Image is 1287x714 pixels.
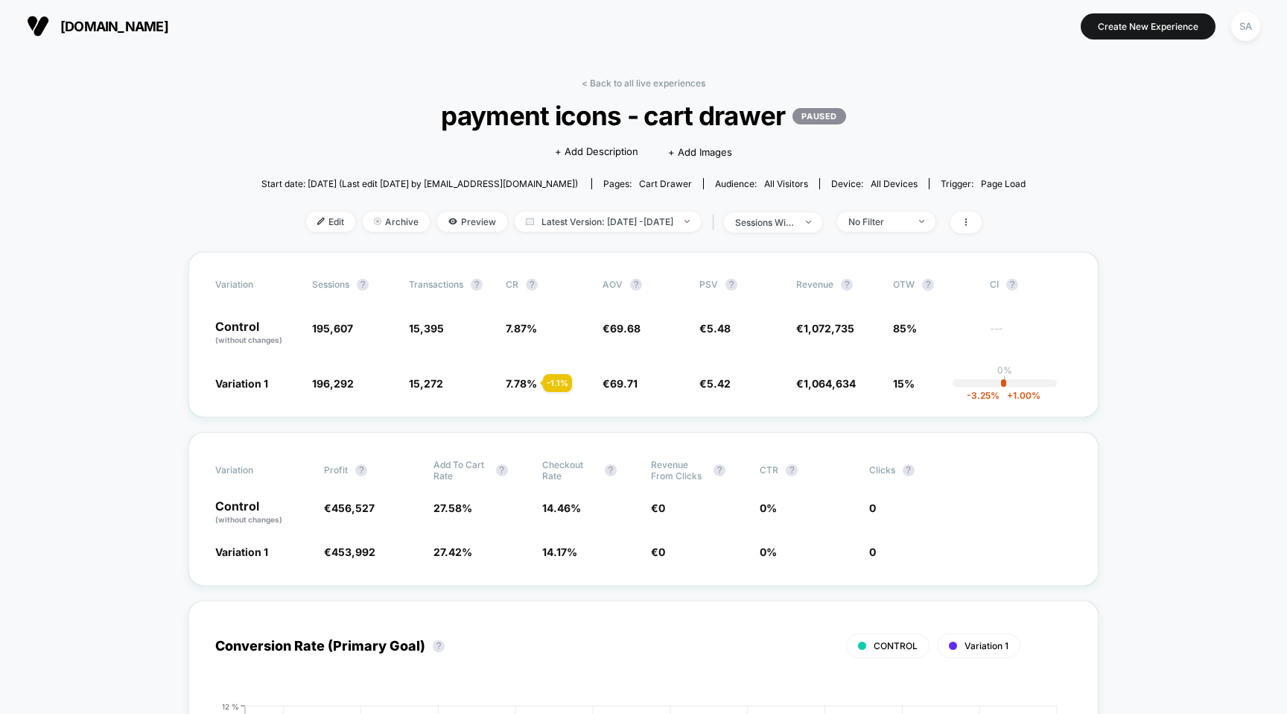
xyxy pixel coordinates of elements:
span: | [708,212,724,233]
span: € [324,546,375,558]
span: 15,395 [409,322,444,335]
span: € [603,377,638,390]
button: Create New Experience [1081,13,1215,40]
span: Edit [306,212,355,232]
span: PSV [699,279,718,290]
p: Control [215,500,309,525]
span: CONTROL [874,640,918,651]
button: ? [471,279,483,291]
span: OTW [893,279,975,291]
button: ? [841,279,853,291]
span: 456,527 [331,502,375,514]
span: Variation 1 [215,377,268,390]
span: Variation [215,459,297,481]
span: € [651,502,665,514]
div: Pages: [603,178,692,189]
span: 14.46 % [542,502,581,514]
span: € [699,322,731,335]
span: Revenue From Clicks [651,459,706,481]
span: -3.25 % [967,390,1000,401]
span: Sessions [312,279,349,290]
img: end [806,221,811,224]
span: payment icons - cart drawer [300,100,988,131]
span: 69.68 [610,322,641,335]
span: CI [990,279,1072,291]
button: ? [630,279,642,291]
span: Variation 1 [965,640,1008,651]
span: + Add Images [668,146,732,158]
span: CR [506,279,518,290]
span: 195,607 [312,322,353,335]
div: sessions with impression [735,217,795,228]
span: 15% [893,377,915,390]
button: ? [526,279,538,291]
span: cart drawer [639,178,692,189]
span: € [603,322,641,335]
button: ? [903,464,915,476]
span: 69.71 [610,377,638,390]
span: € [324,502,375,514]
button: ? [357,279,369,291]
button: ? [433,640,445,652]
span: Latest Version: [DATE] - [DATE] [515,212,701,232]
img: edit [317,218,325,225]
span: 0 [869,502,876,514]
span: € [796,322,854,335]
span: Device: [819,178,929,189]
div: Audience: [715,178,808,189]
span: All Visitors [764,178,808,189]
span: 1,072,735 [804,322,854,335]
span: 1.00 % [1000,390,1040,401]
span: 0 [658,502,665,514]
img: end [919,220,924,223]
span: € [651,546,665,558]
button: [DOMAIN_NAME] [22,14,173,38]
span: + Add Description [555,145,638,159]
span: 7.78 % [506,377,537,390]
div: - 1.1 % [543,374,572,392]
span: 0 % [760,502,777,514]
span: € [796,377,856,390]
span: 27.58 % [433,502,472,514]
span: --- [990,324,1072,346]
a: < Back to all live experiences [582,78,705,89]
span: + [1007,390,1013,401]
div: No Filter [848,216,908,227]
button: ? [922,279,934,291]
span: Variation 1 [215,546,268,558]
span: 5.42 [707,377,731,390]
span: 0 % [760,546,777,558]
span: 7.87 % [506,322,537,335]
span: Profit [324,464,348,476]
div: SA [1231,12,1260,41]
button: ? [1006,279,1018,291]
p: Control [215,320,297,346]
button: SA [1227,11,1265,42]
span: (without changes) [215,335,282,344]
span: AOV [603,279,623,290]
span: Start date: [DATE] (Last edit [DATE] by [EMAIL_ADDRESS][DOMAIN_NAME]) [261,178,578,189]
button: ? [605,464,617,476]
span: 5.48 [707,322,731,335]
span: Revenue [796,279,833,290]
img: Visually logo [27,15,49,37]
span: Checkout Rate [542,459,597,481]
tspan: 12 % [222,701,239,710]
img: end [684,220,690,223]
p: PAUSED [792,108,845,124]
img: end [374,218,381,225]
span: 0 [658,546,665,558]
span: Variation [215,279,297,291]
span: [DOMAIN_NAME] [60,19,168,34]
button: ? [725,279,737,291]
span: € [699,377,731,390]
span: (without changes) [215,515,282,524]
span: 1,064,634 [804,377,856,390]
p: 0% [997,364,1012,376]
span: 15,272 [409,377,443,390]
span: Clicks [869,464,895,476]
button: ? [714,464,725,476]
span: 453,992 [331,546,375,558]
div: Trigger: [941,178,1026,189]
span: CTR [760,464,778,476]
